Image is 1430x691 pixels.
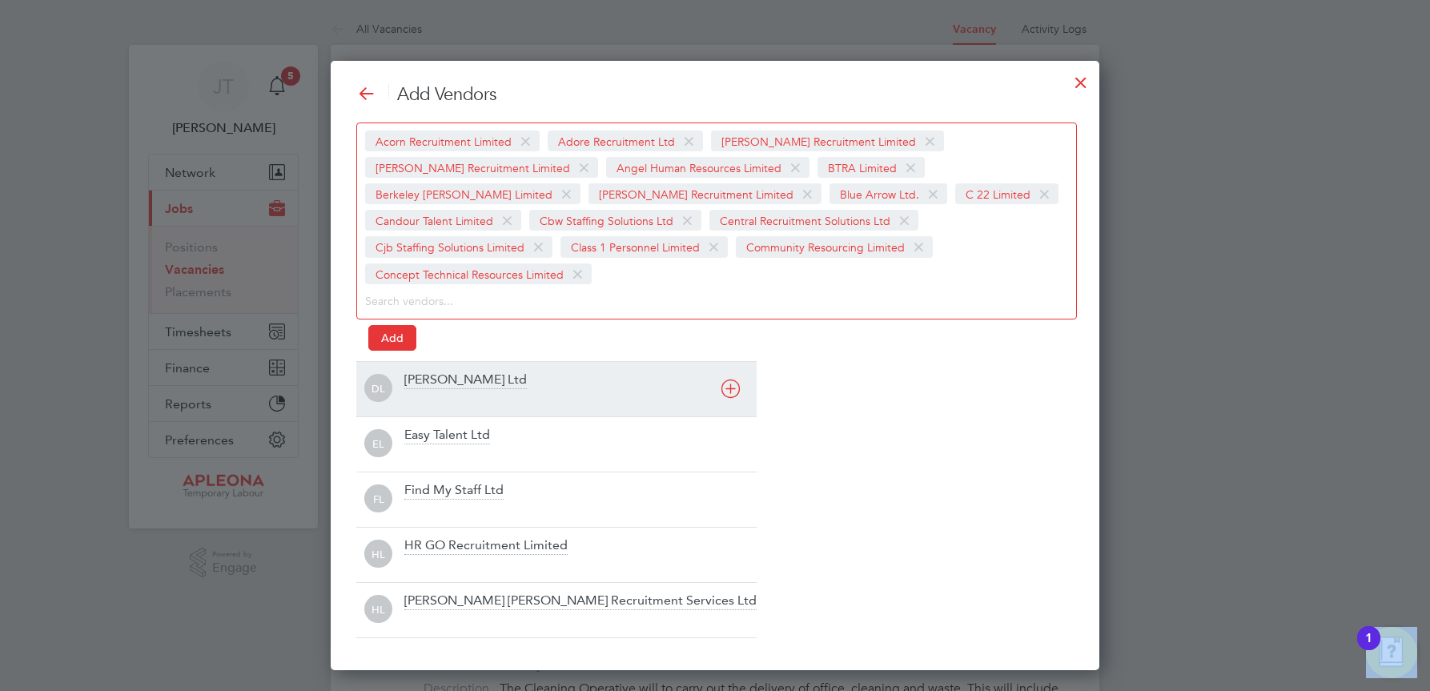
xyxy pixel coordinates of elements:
[588,183,821,204] span: [PERSON_NAME] Recruitment Limited
[1365,638,1372,659] div: 1
[364,430,392,458] span: EL
[817,157,925,178] span: BTRA Limited
[560,236,728,257] span: Class 1 Personnel Limited
[365,183,580,204] span: Berkeley [PERSON_NAME] Limited
[829,183,947,204] span: Blue Arrow Ltd.
[1366,627,1417,678] button: Open Resource Center, 1 new notification
[365,210,521,231] span: Candour Talent Limited
[955,183,1058,204] span: C 22 Limited
[548,131,703,151] span: Adore Recruitment Ltd
[711,131,944,151] span: [PERSON_NAME] Recruitment Limited
[365,236,552,257] span: Cjb Staffing Solutions Limited
[404,482,504,500] div: Find My Staff Ltd
[404,593,757,610] div: [PERSON_NAME] [PERSON_NAME] Recruitment Services Ltd
[529,210,701,231] span: Cbw Staffing Solutions Ltd
[356,83,1074,106] h3: Add Vendors
[404,372,527,389] div: [PERSON_NAME] Ltd
[368,325,416,351] button: Add
[365,157,598,178] span: [PERSON_NAME] Recruitment Limited
[404,427,490,444] div: Easy Talent Ltd
[736,236,933,257] span: Community Resourcing Limited
[365,290,1010,311] input: Search vendors...
[709,210,918,231] span: Central Recruitment Solutions Ltd
[364,375,392,403] span: DL
[364,485,392,513] span: FL
[365,263,592,284] span: Concept Technical Resources Limited
[404,537,568,555] div: HR GO Recruitment Limited
[606,157,809,178] span: Angel Human Resources Limited
[364,596,392,624] span: HL
[364,540,392,568] span: HL
[365,131,540,151] span: Acorn Recruitment Limited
